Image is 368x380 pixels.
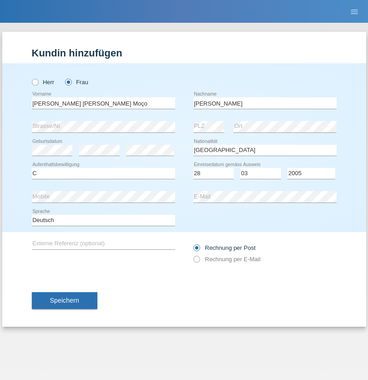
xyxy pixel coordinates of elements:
input: Rechnung per Post [193,244,199,256]
i: menu [350,7,359,16]
input: Rechnung per E-Mail [193,256,199,267]
button: Speichern [32,292,97,309]
input: Herr [32,79,38,85]
label: Frau [65,79,88,86]
label: Rechnung per Post [193,244,256,251]
a: menu [345,9,363,14]
label: Rechnung per E-Mail [193,256,261,263]
span: Speichern [50,297,79,304]
input: Frau [65,79,71,85]
label: Herr [32,79,55,86]
h1: Kundin hinzufügen [32,47,337,59]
